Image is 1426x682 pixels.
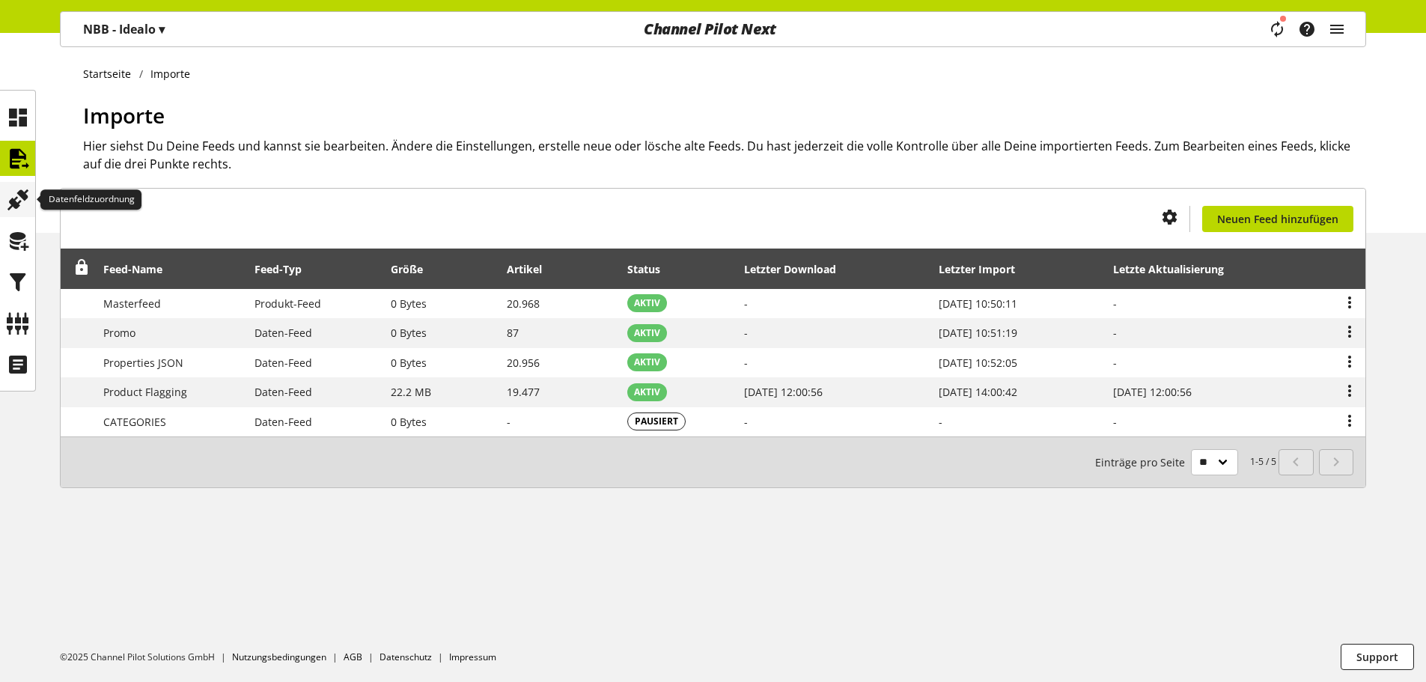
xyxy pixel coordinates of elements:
span: [DATE] 10:50:11 [939,296,1017,311]
span: - [939,415,942,429]
span: - [1113,326,1117,340]
li: ©2025 Channel Pilot Solutions GmbH [60,651,232,664]
span: 19.477 [507,385,540,399]
span: - [1113,415,1117,429]
span: Daten-Feed [255,356,312,370]
span: - [1113,356,1117,370]
a: Datenschutz [380,651,432,663]
p: NBB - Idealo [83,20,165,38]
span: Masterfeed [103,296,161,311]
span: CATEGORIES [103,415,166,429]
button: Support [1341,644,1414,670]
span: Importe [83,101,165,130]
span: [DATE] 10:51:19 [939,326,1017,340]
span: AKTIV [634,356,660,369]
span: - [1113,296,1117,311]
a: Nutzungsbedingungen [232,651,326,663]
span: 0 Bytes [391,356,427,370]
span: Neuen Feed hinzufügen [1217,211,1338,227]
span: Produkt-Feed [255,296,321,311]
div: Letzter Import [939,261,1030,277]
a: Startseite [83,66,139,82]
span: 0 Bytes [391,326,427,340]
nav: main navigation [60,11,1366,47]
h2: Hier siehst Du Deine Feeds und kannst sie bearbeiten. Ändere die Einstellungen, erstelle neue ode... [83,137,1366,173]
span: Promo [103,326,135,340]
span: 0 Bytes [391,415,427,429]
span: [DATE] 12:00:56 [1113,385,1192,399]
a: Impressum [449,651,496,663]
div: Artikel [507,261,557,277]
a: AGB [344,651,362,663]
small: 1-5 / 5 [1095,449,1276,475]
span: 0 Bytes [391,296,427,311]
a: Neuen Feed hinzufügen [1202,206,1353,232]
span: - [744,296,748,311]
div: Feed-Name [103,261,177,277]
span: Properties JSON [103,356,183,370]
span: Daten-Feed [255,326,312,340]
div: Datenfeldzuordnung [40,189,141,210]
span: 20.968 [507,296,540,311]
span: Product Flagging [103,385,187,399]
span: - [744,326,748,340]
div: Größe [391,261,438,277]
span: PAUSIERT [635,415,678,428]
span: AKTIV [634,296,660,310]
span: 20.956 [507,356,540,370]
span: - [744,415,748,429]
span: AKTIV [634,386,660,399]
span: - [744,356,748,370]
span: [DATE] 14:00:42 [939,385,1017,399]
span: Daten-Feed [255,415,312,429]
span: [DATE] 10:52:05 [939,356,1017,370]
div: Letzter Download [744,261,851,277]
span: 22.2 MB [391,385,431,399]
div: Status [627,261,675,277]
span: [DATE] 12:00:56 [744,385,823,399]
span: AKTIV [634,326,660,340]
div: Letzte Aktualisierung [1113,261,1239,277]
span: Entsperren, um Zeilen neu anzuordnen [74,260,90,275]
div: Feed-Typ [255,261,317,277]
span: Einträge pro Seite [1095,454,1191,470]
span: Daten-Feed [255,385,312,399]
span: Support [1356,649,1398,665]
span: 87 [507,326,519,340]
div: Entsperren, um Zeilen neu anzuordnen [69,260,90,278]
span: - [507,415,511,429]
span: ▾ [159,21,165,37]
